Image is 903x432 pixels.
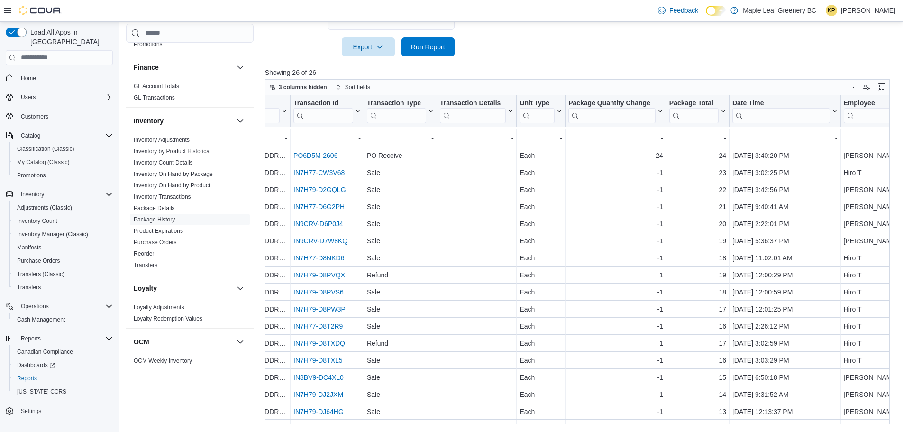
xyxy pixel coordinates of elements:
a: Settings [17,405,45,417]
button: Inventory [134,116,233,126]
a: Inventory Manager (Classic) [13,229,92,240]
a: Package History [134,216,175,223]
a: [US_STATE] CCRS [13,386,70,397]
span: Loyalty Adjustments [134,303,184,311]
button: Users [2,91,117,104]
span: Run Report [411,42,445,52]
button: Inventory [235,115,246,127]
a: Cash Management [13,314,69,325]
span: Inventory [17,189,113,200]
span: Inventory Transactions [134,193,191,201]
button: Sort fields [332,82,374,93]
span: Home [21,74,36,82]
span: Promotions [17,172,46,179]
a: Feedback [654,1,702,20]
span: Users [21,93,36,101]
a: Inventory Transactions [134,193,191,200]
div: Krystle Parsons [826,5,837,16]
a: Home [17,73,40,84]
span: Canadian Compliance [17,348,73,356]
a: Inventory On Hand by Product [134,182,210,189]
a: Transfers (Classic) [13,268,68,280]
p: Showing 26 of 26 [265,68,896,77]
div: Inventory [126,134,254,275]
a: Package Details [134,205,175,211]
button: Catalog [17,130,44,141]
div: - [732,132,838,144]
button: Run Report [401,37,455,56]
span: Operations [17,301,113,312]
button: Transfers (Classic) [9,267,117,281]
button: Home [2,71,117,85]
a: Purchase Orders [134,239,177,246]
button: Settings [2,404,117,418]
h3: Finance [134,63,159,72]
a: My Catalog (Classic) [13,156,73,168]
span: My Catalog (Classic) [13,156,113,168]
button: Cash Management [9,313,117,326]
span: Product Expirations [134,227,183,235]
a: Product Expirations [134,228,183,234]
span: Adjustments (Classic) [13,202,113,213]
span: Canadian Compliance [13,346,113,358]
a: Dashboards [9,358,117,372]
p: | [820,5,822,16]
span: Customers [17,110,113,122]
button: OCM [134,337,233,347]
span: Inventory On Hand by Package [134,170,213,178]
a: Inventory Count Details [134,159,193,166]
img: Cova [19,6,62,15]
a: Manifests [13,242,45,253]
a: Inventory Adjustments [134,137,190,143]
span: Inventory Count [13,215,113,227]
p: Maple Leaf Greenery BC [743,5,816,16]
p: [PERSON_NAME] [841,5,895,16]
a: GL Account Totals [134,83,179,90]
button: Inventory [2,188,117,201]
span: Operations [21,303,49,310]
span: Transfers (Classic) [17,270,64,278]
span: Promotions [134,40,163,48]
a: Customers [17,111,52,122]
button: Loyalty [235,283,246,294]
span: Washington CCRS [13,386,113,397]
a: Loyalty Adjustments [134,304,184,311]
h3: Inventory [134,116,164,126]
button: Manifests [9,241,117,254]
span: Users [17,92,113,103]
span: Reports [17,375,37,382]
span: Catalog [21,132,40,139]
button: Finance [235,62,246,73]
a: Adjustments (Classic) [13,202,76,213]
span: Package Details [134,204,175,212]
button: Customers [2,110,117,123]
button: Inventory Count [9,214,117,228]
span: Reports [21,335,41,342]
button: Transfers [9,281,117,294]
span: Loyalty Redemption Values [134,315,202,322]
span: Reports [13,373,113,384]
button: Canadian Compliance [9,345,117,358]
span: Purchase Orders [17,257,60,265]
div: - [367,132,434,144]
a: Canadian Compliance [13,346,77,358]
span: Classification (Classic) [13,143,113,155]
span: [US_STATE] CCRS [17,388,66,395]
span: Reports [17,333,113,344]
span: Load All Apps in [GEOGRAPHIC_DATA] [27,28,113,46]
button: Inventory [17,189,48,200]
button: Promotions [9,169,117,182]
a: Purchase Orders [13,255,64,267]
a: Classification (Classic) [13,143,78,155]
a: Inventory Count [13,215,61,227]
div: Finance [126,81,254,107]
h3: OCM [134,337,149,347]
span: Settings [17,405,113,417]
div: Loyalty [126,302,254,328]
